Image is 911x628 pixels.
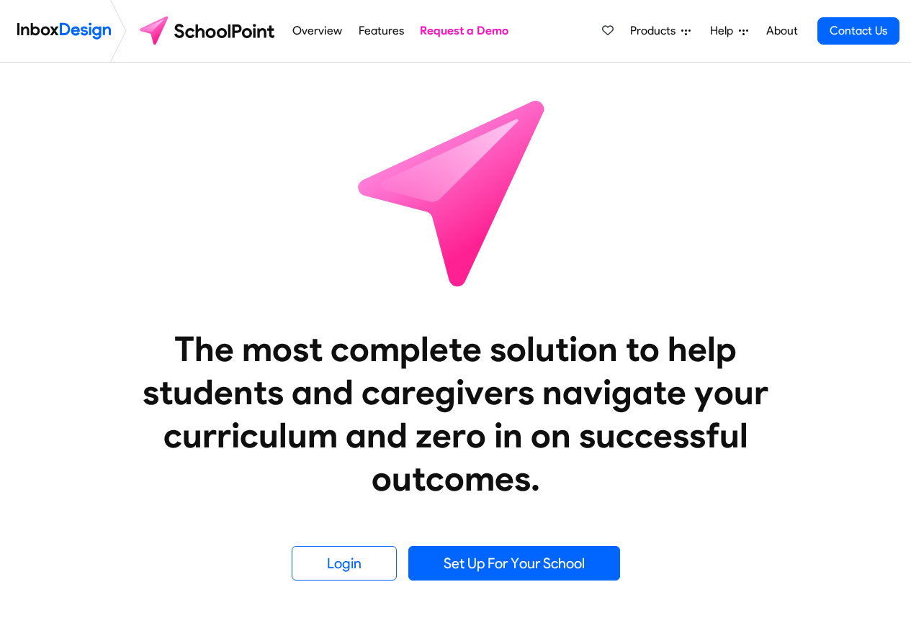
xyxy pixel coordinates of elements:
[289,17,346,45] a: Overview
[817,17,899,45] a: Contact Us
[624,17,696,45] a: Products
[326,63,585,322] img: icon_schoolpoint.svg
[704,17,754,45] a: Help
[292,546,397,581] a: Login
[630,22,681,40] span: Products
[408,546,620,581] a: Set Up For Your School
[762,17,802,45] a: About
[416,17,513,45] a: Request a Demo
[354,17,408,45] a: Features
[710,22,739,40] span: Help
[133,14,284,48] img: schoolpoint logo
[114,327,798,500] heading: The most complete solution to help students and caregivers navigate your curriculum and zero in o...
